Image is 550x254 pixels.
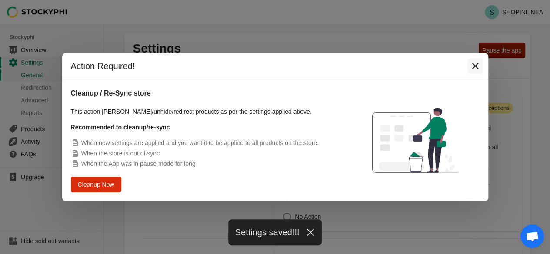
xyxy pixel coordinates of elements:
span: When new settings are applied and you want it to be applied to all products on the store. [81,139,319,146]
span: When the store is out of sync [81,150,160,157]
span: Cleanup Now [80,181,113,188]
div: Settings saved!!! [228,219,322,245]
div: Open chat [520,224,544,248]
span: When the App was in pause mode for long [81,160,196,167]
button: Cleanup Now [73,178,118,191]
h2: Cleanup / Re-Sync store [71,88,342,99]
h2: Action Required! [71,60,459,72]
p: This action [PERSON_NAME]/unhide/redirect products as per the settings applied above. [71,107,342,116]
strong: Recommended to cleanup/re-sync [71,124,170,131]
button: Close [467,58,483,74]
